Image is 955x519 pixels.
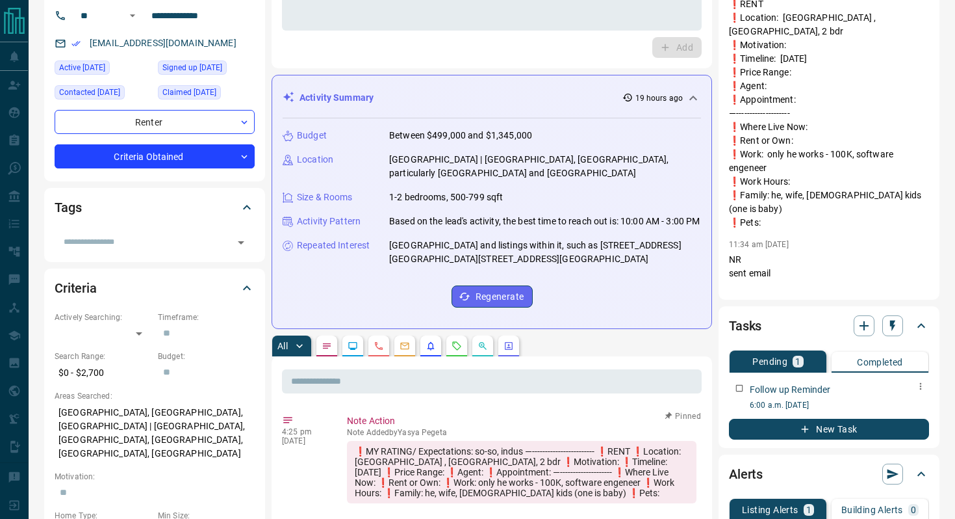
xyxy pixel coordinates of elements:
[55,362,151,384] p: $0 - $2,700
[752,357,787,366] p: Pending
[55,312,151,323] p: Actively Searching:
[729,419,929,440] button: New Task
[635,92,683,104] p: 19 hours ago
[277,341,288,351] p: All
[347,441,696,503] div: ❗️MY RATING/ Expectations: so-so, indus —------------------------ ❗️RENT ❗️Location: [GEOGRAPHIC_...
[125,8,140,23] button: Open
[55,60,151,79] div: Fri Aug 15 2025
[857,358,903,367] p: Completed
[322,341,332,351] svg: Notes
[55,390,255,402] p: Areas Searched:
[750,383,830,397] p: Follow up Reminder
[299,91,374,105] p: Activity Summary
[90,38,236,48] a: [EMAIL_ADDRESS][DOMAIN_NAME]
[71,39,81,48] svg: Email Verified
[729,310,929,341] div: Tasks
[452,341,462,351] svg: Requests
[55,197,81,218] h2: Tags
[282,436,327,446] p: [DATE]
[729,291,784,300] p: 4:16 pm [DATE]
[742,505,798,514] p: Listing Alerts
[55,278,97,299] h2: Criteria
[297,153,333,166] p: Location
[729,464,763,485] h2: Alerts
[158,312,255,323] p: Timeframe:
[55,110,255,134] div: Renter
[59,86,120,99] span: Contacted [DATE]
[55,351,151,362] p: Search Range:
[297,129,327,142] p: Budget
[297,191,353,204] p: Size & Rooms
[503,341,514,351] svg: Agent Actions
[389,215,700,228] p: Based on the lead's activity, the best time to reach out is: 10:00 AM - 3:00 PM
[478,341,488,351] svg: Opportunities
[750,399,929,411] p: 6:00 a.m. [DATE]
[389,191,503,204] p: 1-2 bedrooms, 500-799 sqft
[55,85,151,103] div: Tue Jul 08 2025
[452,286,533,308] button: Regenerate
[55,273,255,304] div: Criteria
[347,428,696,437] p: Note Added by Yasya Pegeta
[297,239,370,252] p: Repeated Interest
[729,459,929,490] div: Alerts
[389,239,701,266] p: [GEOGRAPHIC_DATA] and listings within it, such as [STREET_ADDRESS][GEOGRAPHIC_DATA][STREET_ADDRES...
[795,357,800,366] p: 1
[806,505,811,514] p: 1
[158,60,255,79] div: Tue Sep 17 2019
[347,414,696,428] p: Note Action
[729,315,761,336] h2: Tasks
[55,192,255,223] div: Tags
[283,86,701,110] div: Activity Summary19 hours ago
[297,215,361,228] p: Activity Pattern
[55,471,255,483] p: Motivation:
[841,505,903,514] p: Building Alerts
[282,427,327,436] p: 4:25 pm
[911,505,916,514] p: 0
[729,253,929,280] p: NR sent email
[348,341,358,351] svg: Lead Browsing Activity
[55,402,255,464] p: [GEOGRAPHIC_DATA], [GEOGRAPHIC_DATA], [GEOGRAPHIC_DATA] | [GEOGRAPHIC_DATA], [GEOGRAPHIC_DATA], [...
[374,341,384,351] svg: Calls
[664,410,702,422] button: Pinned
[426,341,436,351] svg: Listing Alerts
[162,61,222,74] span: Signed up [DATE]
[55,144,255,168] div: Criteria Obtained
[162,86,216,99] span: Claimed [DATE]
[389,129,532,142] p: Between $499,000 and $1,345,000
[158,85,255,103] div: Fri Sep 24 2021
[729,240,789,249] p: 11:34 am [DATE]
[389,153,701,180] p: [GEOGRAPHIC_DATA] | [GEOGRAPHIC_DATA], [GEOGRAPHIC_DATA], particularly [GEOGRAPHIC_DATA] and [GEO...
[400,341,410,351] svg: Emails
[232,233,250,252] button: Open
[158,351,255,362] p: Budget:
[59,61,105,74] span: Active [DATE]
